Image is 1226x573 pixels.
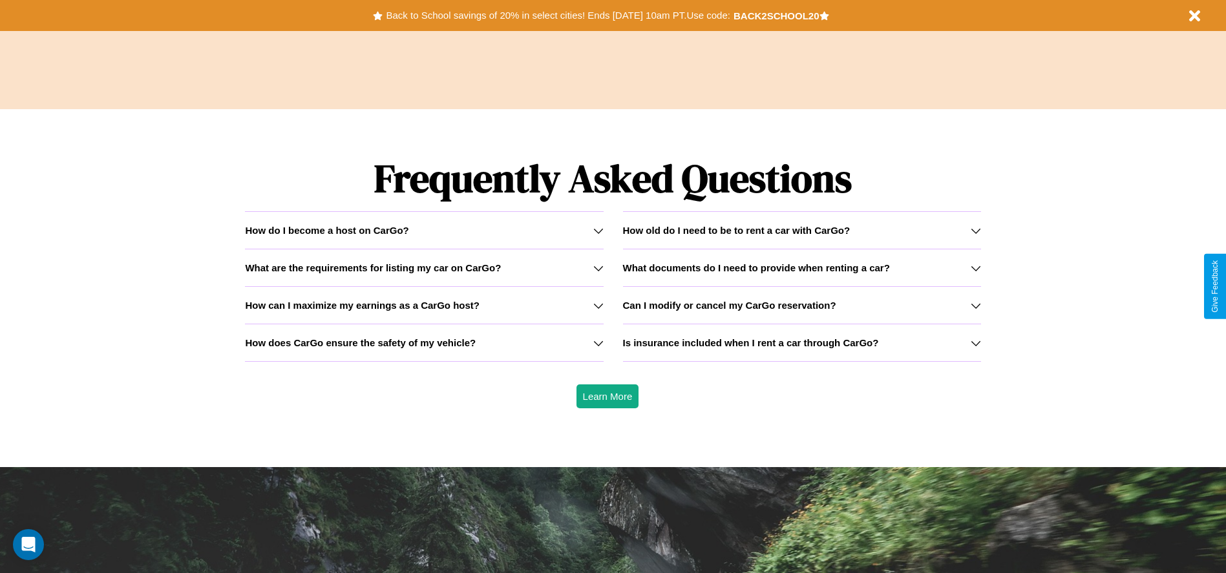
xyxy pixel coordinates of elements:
[1210,260,1220,313] div: Give Feedback
[383,6,733,25] button: Back to School savings of 20% in select cities! Ends [DATE] 10am PT.Use code:
[245,262,501,273] h3: What are the requirements for listing my car on CarGo?
[245,225,408,236] h3: How do I become a host on CarGo?
[623,225,851,236] h3: How old do I need to be to rent a car with CarGo?
[245,337,476,348] h3: How does CarGo ensure the safety of my vehicle?
[623,262,890,273] h3: What documents do I need to provide when renting a car?
[623,300,836,311] h3: Can I modify or cancel my CarGo reservation?
[576,384,639,408] button: Learn More
[245,145,980,211] h1: Frequently Asked Questions
[13,529,44,560] div: Open Intercom Messenger
[245,300,480,311] h3: How can I maximize my earnings as a CarGo host?
[734,10,819,21] b: BACK2SCHOOL20
[623,337,879,348] h3: Is insurance included when I rent a car through CarGo?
